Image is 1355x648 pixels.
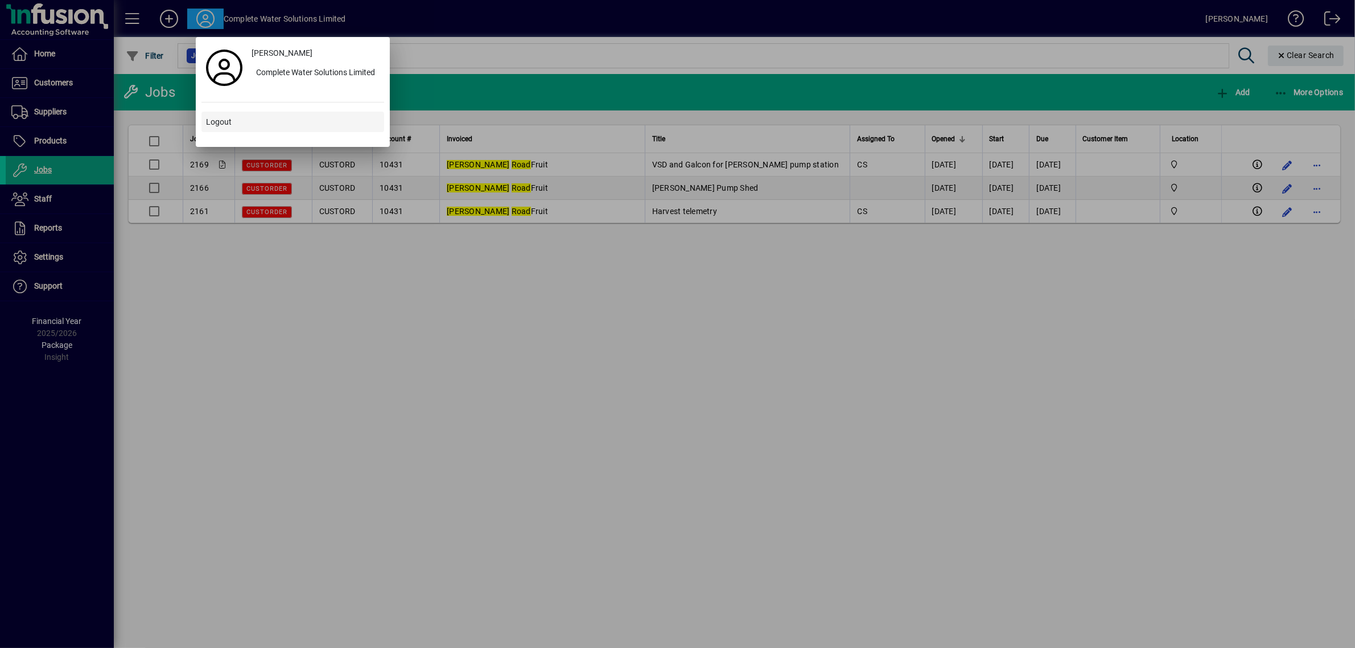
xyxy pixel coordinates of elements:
[252,47,312,59] span: [PERSON_NAME]
[206,116,232,128] span: Logout
[247,43,384,63] a: [PERSON_NAME]
[247,63,384,84] button: Complete Water Solutions Limited
[201,58,247,78] a: Profile
[201,112,384,132] button: Logout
